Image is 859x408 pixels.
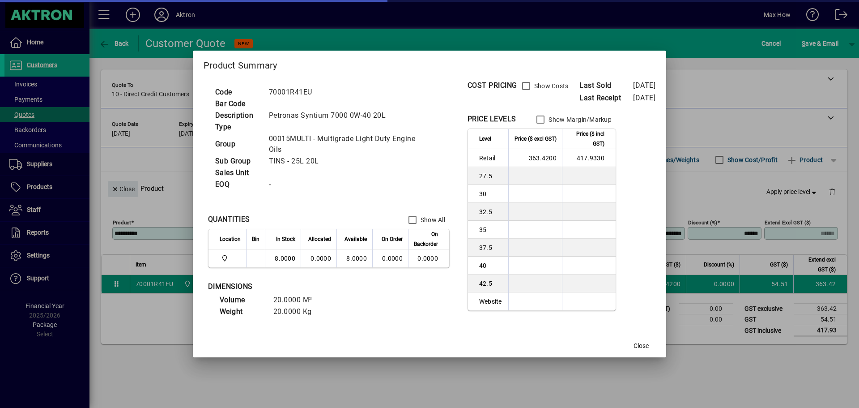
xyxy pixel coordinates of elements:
[301,249,336,267] td: 0.0000
[508,149,562,167] td: 363.4200
[479,225,503,234] span: 35
[382,255,403,262] span: 0.0000
[562,149,616,167] td: 417.9330
[265,249,301,267] td: 8.0000
[479,279,503,288] span: 42.5
[633,94,655,102] span: [DATE]
[211,121,264,133] td: Type
[220,234,241,244] span: Location
[532,82,569,90] label: Show Costs
[479,134,491,144] span: Level
[208,281,432,292] div: DIMENSIONS
[579,93,633,103] span: Last Receipt
[208,214,250,225] div: QUANTITIES
[264,133,427,155] td: 00015MULTI - Multigrade Light Duty Engine Oils
[211,98,264,110] td: Bar Code
[252,234,259,244] span: Bin
[408,249,449,267] td: 0.0000
[276,234,295,244] span: In Stock
[479,154,503,163] span: Retail
[211,110,264,121] td: Description
[414,229,438,249] span: On Backorder
[308,234,331,244] span: Allocated
[479,297,503,306] span: Website
[633,81,655,90] span: [DATE]
[211,155,264,167] td: Sub Group
[419,215,445,224] label: Show All
[634,341,649,351] span: Close
[211,179,264,190] td: EOQ
[382,234,403,244] span: On Order
[264,179,427,190] td: -
[269,306,323,318] td: 20.0000 Kg
[568,129,604,149] span: Price ($ incl GST)
[215,306,269,318] td: Weight
[515,134,557,144] span: Price ($ excl GST)
[479,207,503,216] span: 32.5
[269,294,323,306] td: 20.0000 M³
[479,172,503,180] span: 27.5
[193,51,667,77] h2: Product Summary
[211,86,264,98] td: Code
[468,114,516,125] div: PRICE LEVELS
[336,249,372,267] td: 8.0000
[579,80,633,91] span: Last Sold
[211,133,264,155] td: Group
[215,294,269,306] td: Volume
[479,243,503,252] span: 37.5
[264,110,427,121] td: Petronas Syntium 7000 0W-40 20L
[547,115,612,124] label: Show Margin/Markup
[468,80,517,91] div: COST PRICING
[264,155,427,167] td: TINS - 25L 20L
[211,167,264,179] td: Sales Unit
[264,86,427,98] td: 70001R41EU
[627,338,655,354] button: Close
[344,234,367,244] span: Available
[479,261,503,270] span: 40
[479,189,503,198] span: 30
